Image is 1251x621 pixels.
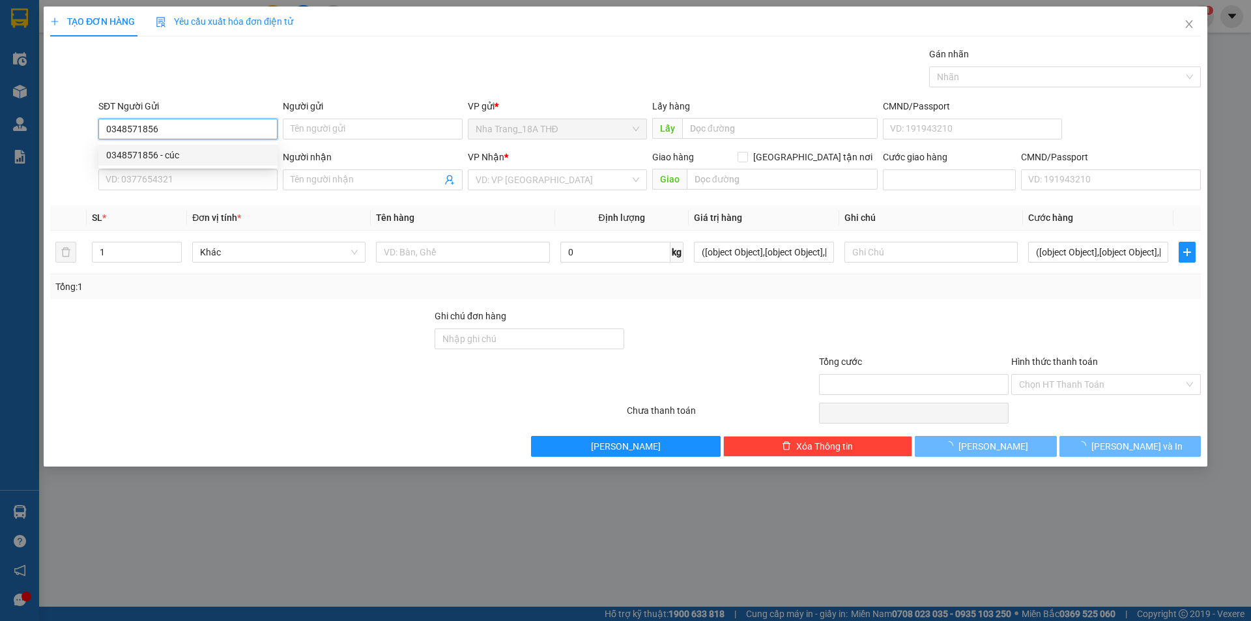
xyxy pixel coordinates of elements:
th: Ghi chú [839,205,1023,231]
span: Giao [652,169,687,190]
label: Gán nhãn [929,49,969,59]
span: plus [50,17,59,26]
span: Lấy hàng [652,101,690,111]
span: SL [92,212,102,223]
span: Giao hàng [652,152,694,162]
button: Close [1171,7,1207,43]
span: loading [944,441,958,450]
span: Nha Trang_18A THĐ [476,119,639,139]
input: 0 [694,242,834,263]
span: Lấy [652,118,682,139]
input: Dọc đường [687,169,878,190]
button: [PERSON_NAME] [915,436,1056,457]
div: Chưa thanh toán [625,403,818,426]
input: Cước giao hàng [883,169,1016,190]
span: plus [1179,247,1195,257]
div: CMND/Passport [1021,150,1200,164]
img: icon [156,17,166,27]
button: deleteXóa Thông tin [723,436,913,457]
span: user-add [444,175,455,185]
span: Khác [200,242,358,262]
span: [GEOGRAPHIC_DATA] tận nơi [748,150,878,164]
span: Xóa Thông tin [796,439,853,454]
span: Tổng cước [819,356,862,367]
span: Định lượng [599,212,645,223]
span: [PERSON_NAME] [591,439,661,454]
button: [PERSON_NAME] và In [1059,436,1201,457]
button: delete [55,242,76,263]
span: delete [782,441,791,452]
button: [PERSON_NAME] [531,436,721,457]
span: [PERSON_NAME] [958,439,1028,454]
label: Hình thức thanh toán [1011,356,1098,367]
div: CMND/Passport [883,99,1062,113]
label: Cước giao hàng [883,152,947,162]
span: Đơn vị tính [192,212,241,223]
div: Tổng: 1 [55,280,483,294]
input: VD: Bàn, Ghế [376,242,549,263]
span: loading [1077,441,1091,450]
span: TẠO ĐƠN HÀNG [50,16,135,27]
span: Tên hàng [376,212,414,223]
span: kg [670,242,683,263]
div: SĐT Người Gửi [98,99,278,113]
span: Cước hàng [1028,212,1073,223]
div: Người nhận [283,150,462,164]
div: 0348571856 - cúc [106,148,270,162]
button: plus [1179,242,1196,263]
span: Giá trị hàng [694,212,742,223]
span: close [1184,19,1194,29]
input: Ghi Chú [844,242,1018,263]
input: Ghi chú đơn hàng [435,328,624,349]
div: VP gửi [468,99,647,113]
div: 0348571856 - cúc [98,145,278,166]
span: [PERSON_NAME] và In [1091,439,1183,454]
div: Người gửi [283,99,462,113]
label: Ghi chú đơn hàng [435,311,506,321]
span: Yêu cầu xuất hóa đơn điện tử [156,16,293,27]
span: VP Nhận [468,152,504,162]
input: Dọc đường [682,118,878,139]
